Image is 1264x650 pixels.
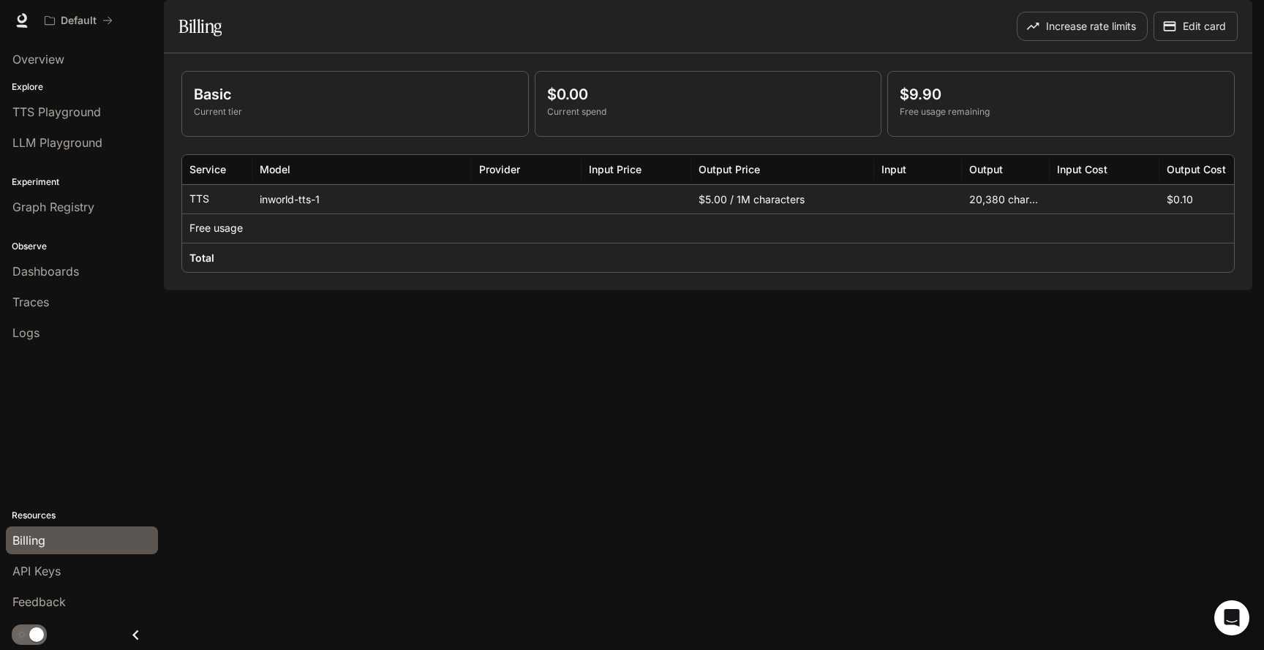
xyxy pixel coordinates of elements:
div: Open Intercom Messenger [1214,600,1249,635]
p: Free usage [189,221,243,235]
button: Edit card [1154,12,1238,41]
h6: Total [189,251,214,265]
div: Input [881,163,906,175]
p: Basic [194,83,516,105]
p: Current spend [547,105,870,118]
p: Current tier [194,105,516,118]
div: Output Cost [1167,163,1226,175]
div: Output Price [699,163,760,175]
button: All workspaces [38,6,119,35]
div: Service [189,163,226,175]
div: Input Cost [1057,163,1107,175]
div: $5.00 / 1M characters [691,184,874,213]
p: TTS [189,192,209,206]
div: inworld-tts-1 [252,184,472,213]
div: Model [260,163,290,175]
h1: Billing [178,12,222,41]
div: Input Price [589,163,642,175]
div: Output [969,163,1003,175]
button: Increase rate limits [1017,12,1148,41]
div: Provider [479,163,520,175]
p: Free usage remaining [900,105,1222,118]
div: 20,380 characters [962,184,1050,213]
p: $0.00 [547,83,870,105]
p: Default [61,15,97,27]
p: $9.90 [900,83,1222,105]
